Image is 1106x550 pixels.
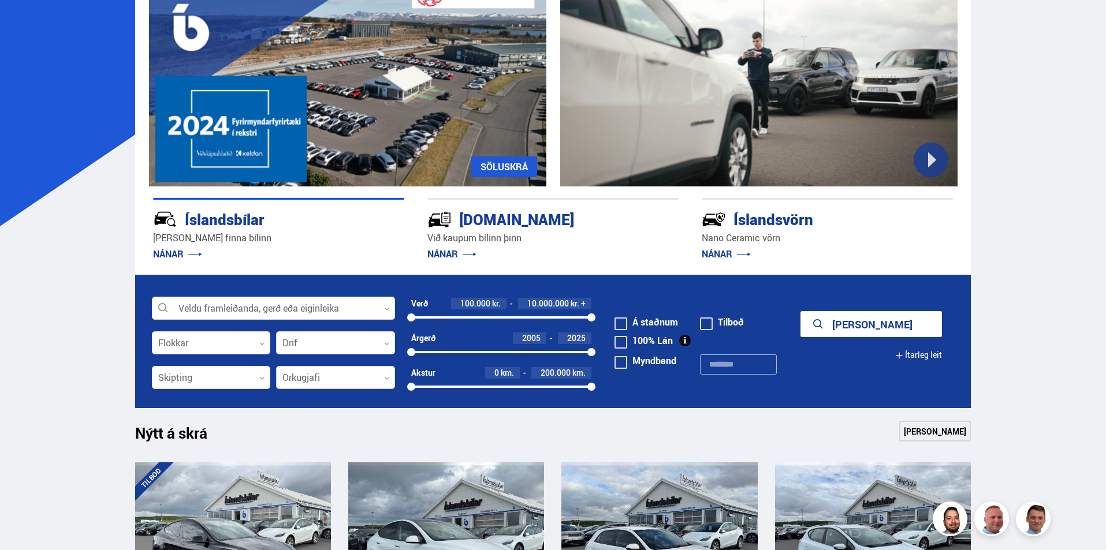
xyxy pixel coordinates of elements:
button: [PERSON_NAME] [800,311,942,337]
img: tr5P-W3DuiFaO7aO.svg [427,207,452,231]
span: 0 [494,367,499,378]
p: Nano Ceramic vörn [702,231,953,245]
div: Íslandsvörn [702,208,912,229]
span: 100.000 [460,298,490,309]
label: Tilboð [700,317,744,327]
a: [PERSON_NAME] [899,421,971,442]
span: 2005 [522,332,541,343]
a: NÁNAR [153,248,202,260]
div: Akstur [411,368,435,377]
a: SÖLUSKRÁ [471,156,537,177]
div: [DOMAIN_NAME] [427,208,638,229]
a: NÁNAR [427,248,476,260]
button: Open LiveChat chat widget [9,5,44,39]
div: Íslandsbílar [153,208,363,229]
div: Árgerð [411,334,435,343]
label: Myndband [615,356,676,365]
label: Á staðnum [615,317,678,327]
img: nhp88E3Fdnt1Opn2.png [934,503,969,538]
img: siFngHWaQ9KaOqBr.png [976,503,1011,538]
span: kr. [571,299,579,308]
span: 10.000.000 [527,298,569,309]
p: Við kaupum bílinn þinn [427,231,679,245]
div: Verð [411,299,428,308]
img: FbJEzSuNWCJXmdc-.webp [1018,503,1052,538]
span: 2025 [567,332,586,343]
h1: Nýtt á skrá [135,424,228,448]
img: JRvxyua_JYH6wB4c.svg [153,207,177,231]
p: [PERSON_NAME] finna bílinn [153,231,404,245]
span: + [581,299,586,308]
label: 100% Lán [615,336,673,345]
img: -Svtn6bYgwAsiwNX.svg [702,207,726,231]
span: 200.000 [541,367,571,378]
span: km. [501,368,514,377]
span: kr. [492,299,501,308]
button: Ítarleg leit [895,342,942,368]
span: km. [572,368,586,377]
a: NÁNAR [702,248,751,260]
